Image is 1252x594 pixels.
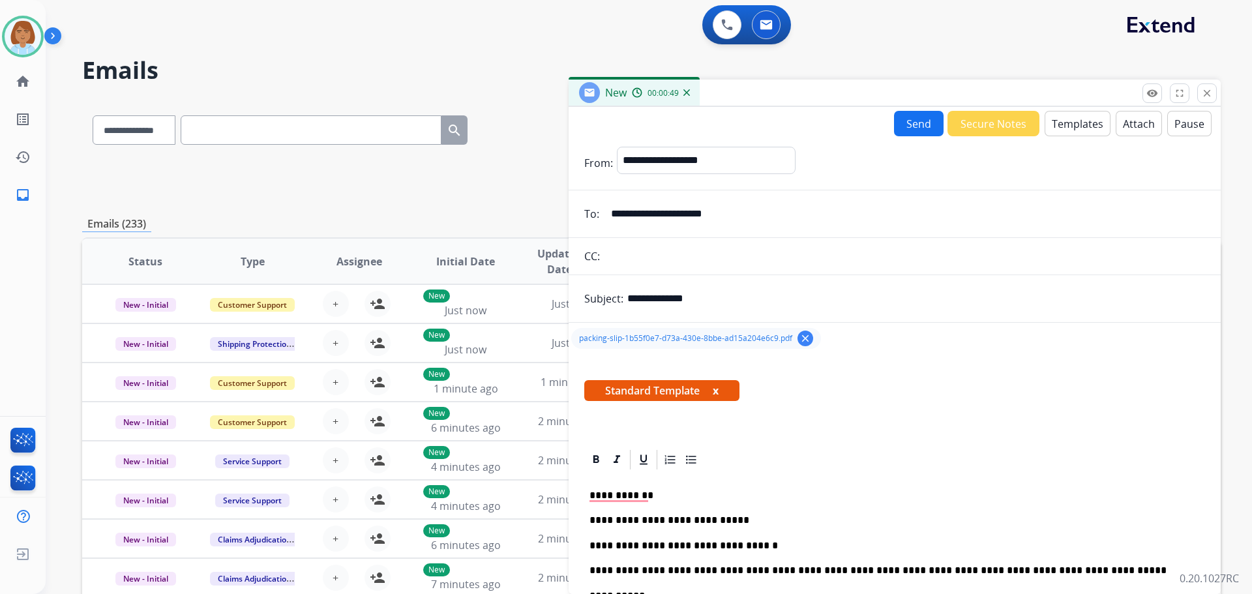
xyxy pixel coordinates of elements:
button: + [323,291,349,317]
p: New [423,563,450,576]
p: Subject: [584,291,623,306]
span: Service Support [215,494,290,507]
span: Customer Support [210,415,295,429]
p: CC: [584,248,600,264]
span: packing-slip-1b55f0e7-d73a-430e-8bbe-ad15a204e6c9.pdf [579,333,792,344]
img: avatar [5,18,41,55]
span: Just now [552,297,593,311]
p: 0.20.1027RC [1180,571,1239,586]
span: 1 minute ago [434,381,498,396]
span: Assignee [336,254,382,269]
p: New [423,524,450,537]
span: New - Initial [115,298,176,312]
button: + [323,330,349,356]
mat-icon: person_add [370,570,385,586]
span: 4 minutes ago [431,460,501,474]
span: + [333,531,338,546]
p: From: [584,155,613,171]
span: Type [241,254,265,269]
span: 00:00:49 [648,88,679,98]
mat-icon: person_add [370,492,385,507]
span: + [333,570,338,586]
span: 2 minutes ago [538,492,608,507]
mat-icon: fullscreen [1174,87,1185,99]
div: Italic [607,450,627,469]
span: 6 minutes ago [431,421,501,435]
button: Pause [1167,111,1212,136]
span: + [333,453,338,468]
mat-icon: list_alt [15,111,31,127]
span: 7 minutes ago [431,577,501,591]
mat-icon: remove_red_eye [1146,87,1158,99]
p: Emails (233) [82,216,151,232]
button: x [713,383,719,398]
p: New [423,446,450,459]
span: New - Initial [115,337,176,351]
span: New - Initial [115,454,176,468]
p: New [423,290,450,303]
div: Bullet List [681,450,701,469]
div: Underline [634,450,653,469]
span: + [333,492,338,507]
button: + [323,447,349,473]
mat-icon: person_add [370,531,385,546]
p: To: [584,206,599,222]
span: Customer Support [210,298,295,312]
button: + [323,408,349,434]
p: New [423,485,450,498]
span: 2 minutes ago [538,414,608,428]
mat-icon: clear [799,333,811,344]
button: + [323,486,349,512]
span: 1 minute ago [541,375,605,389]
span: New - Initial [115,376,176,390]
span: Status [128,254,162,269]
div: Ordered List [661,450,680,469]
span: Service Support [215,454,290,468]
button: + [323,369,349,395]
span: + [333,335,338,351]
mat-icon: home [15,74,31,89]
span: Just now [552,336,593,350]
span: Just now [445,303,486,318]
mat-icon: search [447,123,462,138]
span: 2 minutes ago [538,571,608,585]
span: 4 minutes ago [431,499,501,513]
span: New - Initial [115,415,176,429]
button: Templates [1045,111,1110,136]
span: Shipping Protection [210,337,299,351]
p: New [423,407,450,420]
span: New - Initial [115,533,176,546]
button: Attach [1116,111,1162,136]
span: 2 minutes ago [538,453,608,468]
span: 6 minutes ago [431,538,501,552]
button: Send [894,111,944,136]
mat-icon: person_add [370,413,385,429]
mat-icon: person_add [370,296,385,312]
mat-icon: person_add [370,335,385,351]
h2: Emails [82,57,1221,83]
span: Claims Adjudication [210,533,299,546]
span: + [333,413,338,429]
p: New [423,329,450,342]
span: 2 minutes ago [538,531,608,546]
span: Just now [445,342,486,357]
span: New - Initial [115,494,176,507]
span: Customer Support [210,376,295,390]
mat-icon: inbox [15,187,31,203]
span: Claims Adjudication [210,572,299,586]
p: New [423,368,450,381]
span: + [333,374,338,390]
span: New - Initial [115,572,176,586]
span: Updated Date [530,246,589,277]
button: Secure Notes [947,111,1039,136]
button: + [323,526,349,552]
mat-icon: close [1201,87,1213,99]
span: New [605,85,627,100]
span: Standard Template [584,380,739,401]
mat-icon: person_add [370,453,385,468]
button: + [323,565,349,591]
span: + [333,296,338,312]
div: Bold [586,450,606,469]
mat-icon: history [15,149,31,165]
span: Initial Date [436,254,495,269]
